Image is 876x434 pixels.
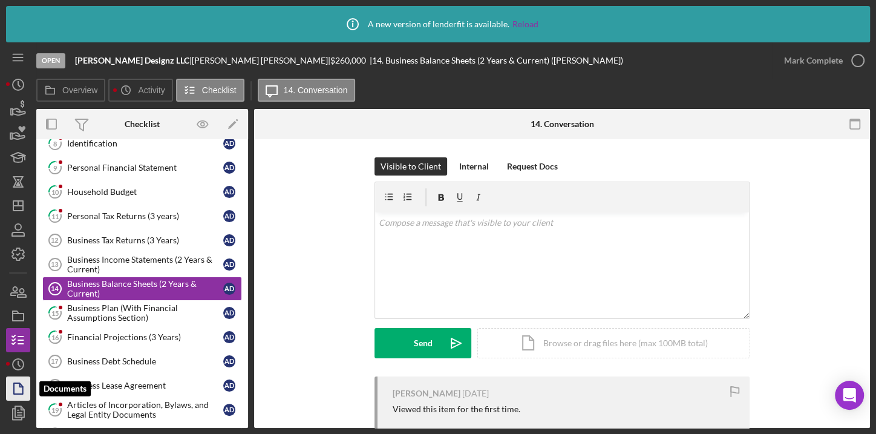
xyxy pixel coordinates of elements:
div: A D [223,162,235,174]
a: 18Business Lease AgreementAD [42,373,242,398]
div: Identification [67,139,223,148]
a: Reload [512,19,538,29]
div: Personal Tax Returns (3 years) [67,211,223,221]
div: | 14. Business Balance Sheets (2 Years & Current) ([PERSON_NAME]) [370,56,623,65]
div: A D [223,258,235,271]
div: Send [414,328,433,358]
button: Send [374,328,471,358]
div: Business Lease Agreement [67,381,223,390]
tspan: 19 [51,406,59,413]
div: Business Income Statements (2 Years & Current) [67,255,223,274]
a: 10Household BudgetAD [42,180,242,204]
div: A D [223,307,235,319]
div: Open [36,53,65,68]
tspan: 13 [51,261,58,268]
label: 14. Conversation [284,85,348,95]
a: 8IdentificationAD [42,131,242,156]
div: Business Balance Sheets (2 Years & Current) [67,279,223,298]
label: Checklist [202,85,237,95]
label: Activity [138,85,165,95]
div: [PERSON_NAME] [393,389,460,398]
button: Visible to Client [374,157,447,176]
a: 17Business Debt ScheduleAD [42,349,242,373]
button: Mark Complete [772,48,870,73]
button: Overview [36,79,105,102]
tspan: 12 [51,237,58,244]
button: Activity [108,79,172,102]
a: 9Personal Financial StatementAD [42,156,242,180]
tspan: 18 [51,382,58,389]
a: 14Business Balance Sheets (2 Years & Current)AD [42,277,242,301]
a: 16Financial Projections (3 Years)AD [42,325,242,349]
div: | [75,56,192,65]
div: Viewed this item for the first time. [393,404,520,414]
a: 13Business Income Statements (2 Years & Current)AD [42,252,242,277]
div: Open Intercom Messenger [835,381,864,410]
div: A D [223,331,235,343]
div: Business Debt Schedule [67,357,223,366]
tspan: 8 [53,139,57,147]
div: Business Plan (With Financial Assumptions Section) [67,303,223,323]
tspan: 10 [51,188,59,196]
div: Financial Projections (3 Years) [67,332,223,342]
div: A D [223,380,235,392]
tspan: 17 [51,358,58,365]
tspan: 15 [51,309,59,317]
div: 14. Conversation [530,119,593,129]
a: 11Personal Tax Returns (3 years)AD [42,204,242,228]
tspan: 9 [53,163,57,171]
div: Internal [459,157,489,176]
span: $260,000 [330,55,366,65]
a: 12Business Tax Returns (3 Years)AD [42,228,242,252]
div: Personal Financial Statement [67,163,223,173]
div: A D [223,186,235,198]
tspan: 16 [51,333,59,341]
button: Checklist [176,79,244,102]
tspan: 14 [51,285,59,292]
div: Mark Complete [784,48,843,73]
div: A D [223,283,235,295]
time: 2025-07-29 20:21 [462,389,489,398]
div: A D [223,404,235,416]
div: Checklist [125,119,160,129]
div: A D [223,210,235,222]
b: [PERSON_NAME] Designz LLC [75,55,189,65]
div: Household Budget [67,187,223,197]
div: Business Tax Returns (3 Years) [67,235,223,245]
div: Articles of Incorporation, Bylaws, and Legal Entity Documents [67,400,223,419]
a: 19Articles of Incorporation, Bylaws, and Legal Entity DocumentsAD [42,398,242,422]
div: A D [223,234,235,246]
button: 14. Conversation [258,79,356,102]
button: Request Docs [501,157,564,176]
div: Visible to Client [381,157,441,176]
button: Internal [453,157,495,176]
div: A D [223,355,235,367]
tspan: 11 [51,212,59,220]
div: Request Docs [507,157,558,176]
label: Overview [62,85,97,95]
div: A new version of lenderfit is available. [338,9,538,39]
div: [PERSON_NAME] [PERSON_NAME] | [192,56,330,65]
div: A D [223,137,235,150]
a: 15Business Plan (With Financial Assumptions Section)AD [42,301,242,325]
